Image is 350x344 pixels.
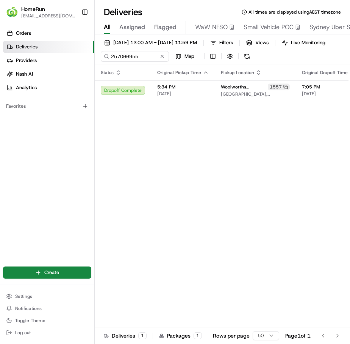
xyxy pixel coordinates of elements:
div: 1 [194,332,202,339]
div: 1 [138,332,147,339]
span: All [104,23,110,32]
div: Packages [159,332,202,339]
button: HomeRunHomeRun[EMAIL_ADDRESS][DOMAIN_NAME] [3,3,78,21]
button: Map [172,51,198,62]
span: Settings [15,293,32,299]
span: [GEOGRAPHIC_DATA], [STREET_ADDRESS] [221,91,290,97]
span: Status [101,70,114,76]
button: [EMAIL_ADDRESS][DOMAIN_NAME] [21,13,75,19]
span: Nash AI [16,71,33,77]
div: 1557 [268,84,290,90]
div: Deliveries [104,332,147,339]
button: HomeRun [21,5,45,13]
button: Toggle Theme [3,315,91,326]
a: Analytics [3,82,94,94]
span: All times are displayed using AEST timezone [248,9,341,15]
span: Analytics [16,84,37,91]
a: Orders [3,27,94,39]
span: Pickup Location [221,70,254,76]
span: [DATE] 12:00 AM - [DATE] 11:59 PM [113,39,197,46]
span: 5:34 PM [157,84,209,90]
a: Nash AI [3,68,94,80]
button: Live Monitoring [278,37,329,48]
span: Filters [219,39,233,46]
button: Notifications [3,303,91,314]
span: Live Monitoring [291,39,325,46]
span: Flagged [154,23,177,32]
button: Views [243,37,272,48]
span: Create [44,269,59,276]
button: Create [3,267,91,279]
span: Deliveries [16,43,37,50]
button: Refresh [242,51,252,62]
input: Type to search [101,51,169,62]
span: Providers [16,57,37,64]
button: Log out [3,327,91,338]
a: Deliveries [3,41,94,53]
span: Toggle Theme [15,318,45,324]
span: Woolworths [GEOGRAPHIC_DATA] [221,84,266,90]
span: Map [184,53,194,60]
button: Filters [207,37,236,48]
span: Original Pickup Time [157,70,201,76]
span: WaW NFSO [195,23,228,32]
a: Providers [3,54,94,67]
h1: Deliveries [104,6,142,18]
span: Notifications [15,305,42,311]
p: Rows per page [213,332,250,339]
span: Log out [15,330,31,336]
div: Favorites [3,100,91,112]
span: Views [255,39,269,46]
button: [DATE] 12:00 AM - [DATE] 11:59 PM [101,37,200,48]
span: Small Vehicle POC [244,23,294,32]
img: HomeRun [6,6,18,18]
span: Assigned [119,23,145,32]
div: Page 1 of 1 [285,332,311,339]
span: [DATE] [157,91,209,97]
button: Settings [3,291,91,302]
span: Original Dropoff Time [302,70,348,76]
span: Orders [16,30,31,37]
